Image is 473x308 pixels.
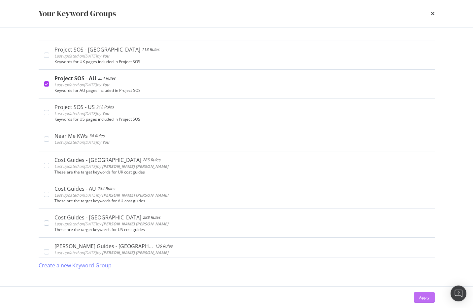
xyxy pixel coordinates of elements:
div: 288 Rules [143,214,160,221]
div: These are the target keywords for UK cost guides [54,170,429,174]
div: Project SOS - [GEOGRAPHIC_DATA] [54,46,140,53]
div: Apply [419,294,429,300]
div: 34 Rules [89,133,105,139]
b: [PERSON_NAME] [PERSON_NAME] [102,192,168,198]
div: Keywords for AU pages included in Project SOS [54,88,429,93]
div: 284 Rules [97,185,115,192]
div: 136 Rules [155,243,173,250]
div: These are our target keywords for all [PERSON_NAME] Guides for US [54,256,429,261]
span: Last updated on [DATE] by [54,53,109,59]
div: Project SOS - US [54,104,95,110]
span: Last updated on [DATE] by [54,221,168,227]
div: Keywords for UK pages included in Project SOS [54,59,429,64]
b: You [102,111,109,116]
div: 254 Rules [98,75,116,82]
b: You [102,139,109,145]
b: [PERSON_NAME] [PERSON_NAME] [102,221,168,227]
div: Create a new Keyword Group [39,262,112,269]
span: Last updated on [DATE] by [54,192,168,198]
div: Your Keyword Groups [39,8,116,19]
div: Cost Guides - [GEOGRAPHIC_DATA] [54,214,141,221]
span: Last updated on [DATE] by [54,139,109,145]
b: You [102,53,109,59]
b: [PERSON_NAME] [PERSON_NAME] [102,250,168,255]
div: 212 Rules [96,104,114,110]
div: Keywords for US pages included in Project SOS [54,117,429,122]
span: Last updated on [DATE] by [54,111,109,116]
span: Last updated on [DATE] by [54,82,109,88]
div: These are the target keywords for AU cost guides [54,199,429,203]
div: Open Intercom Messenger [451,286,466,301]
b: You [102,82,109,88]
div: Cost Guides - [GEOGRAPHIC_DATA] [54,157,141,163]
div: These are the target keywords for US cost guides [54,227,429,232]
b: [PERSON_NAME] [PERSON_NAME] [102,164,168,169]
button: Create a new Keyword Group [39,257,112,273]
span: Last updated on [DATE] by [54,164,168,169]
div: Project SOS - AU [54,75,96,82]
span: Last updated on [DATE] by [54,250,168,255]
div: Cost Guides - AU [54,185,96,192]
div: 113 Rules [142,46,159,53]
div: [PERSON_NAME] Guides - [GEOGRAPHIC_DATA] [54,243,153,250]
div: Near Me KWs [54,133,88,139]
button: Apply [414,292,435,303]
div: times [431,8,435,19]
div: 285 Rules [143,157,160,163]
